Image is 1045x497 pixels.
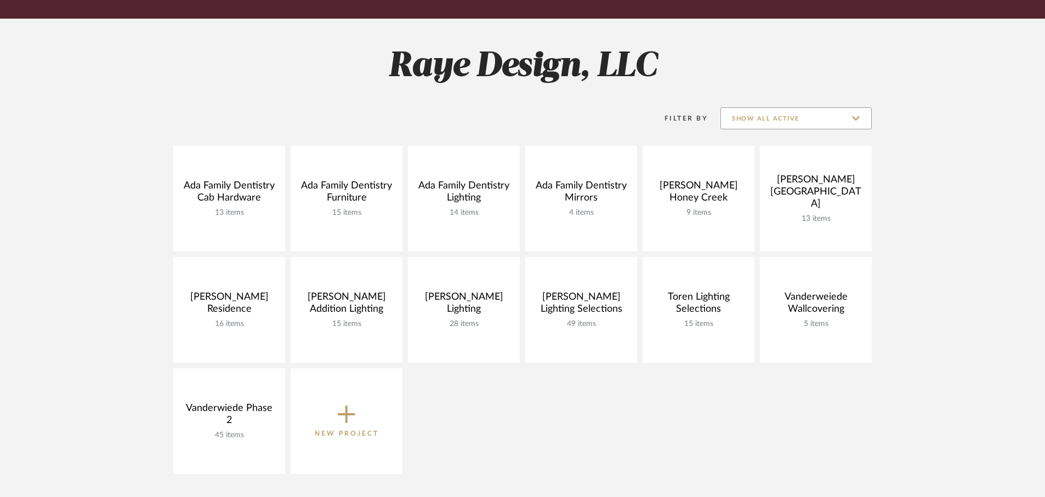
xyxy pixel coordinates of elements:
[534,319,628,329] div: 49 items
[182,431,276,440] div: 45 items
[417,291,511,319] div: [PERSON_NAME] Lighting
[182,402,276,431] div: Vanderwiede Phase 2
[182,291,276,319] div: [PERSON_NAME] Residence
[534,291,628,319] div: [PERSON_NAME] Lighting Selections
[182,180,276,208] div: Ada Family Dentistry Cab Hardware
[651,319,746,329] div: 15 items
[769,319,863,329] div: 5 items
[417,180,511,208] div: Ada Family Dentistry Lighting
[651,291,746,319] div: Toren Lighting Selections
[299,208,394,218] div: 15 items
[417,208,511,218] div: 14 items
[769,214,863,224] div: 13 items
[651,208,746,218] div: 9 items
[315,428,379,439] p: New Project
[417,319,511,329] div: 28 items
[182,208,276,218] div: 13 items
[534,208,628,218] div: 4 items
[182,319,276,329] div: 16 items
[291,368,402,474] button: New Project
[128,46,917,87] h2: Raye Design, LLC
[769,291,863,319] div: Vanderweiede Wallcovering
[299,180,394,208] div: Ada Family Dentistry Furniture
[534,180,628,208] div: Ada Family Dentistry Mirrors
[299,291,394,319] div: [PERSON_NAME] Addition Lighting
[299,319,394,329] div: 15 items
[769,174,863,214] div: [PERSON_NAME] [GEOGRAPHIC_DATA]
[650,113,708,124] div: Filter By
[651,180,746,208] div: [PERSON_NAME] Honey Creek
